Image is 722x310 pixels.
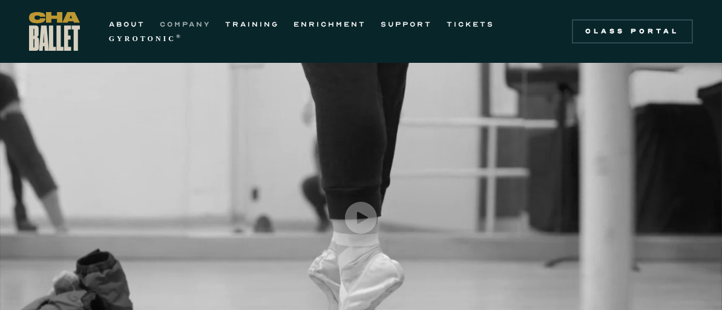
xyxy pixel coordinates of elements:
[572,19,693,44] a: Class Portal
[294,17,366,31] a: ENRICHMENT
[381,17,432,31] a: SUPPORT
[176,33,183,39] sup: ®
[447,17,494,31] a: TICKETS
[29,12,80,51] a: home
[109,31,183,46] a: GYROTONIC®
[160,17,211,31] a: COMPANY
[225,17,279,31] a: TRAINING
[109,34,176,43] strong: GYROTONIC
[109,17,145,31] a: ABOUT
[579,27,686,36] div: Class Portal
